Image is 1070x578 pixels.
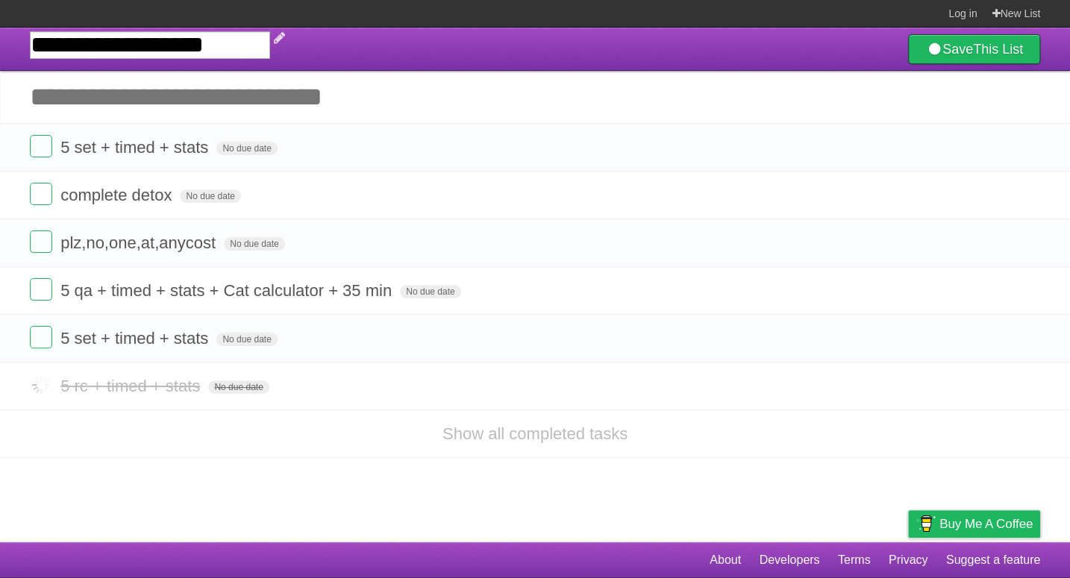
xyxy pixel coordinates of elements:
[973,42,1023,57] b: This List
[60,377,204,395] span: 5 rc + timed + stats
[60,329,212,348] span: 5 set + timed + stats
[60,233,219,252] span: plz,no,one,at,anycost
[208,380,269,394] span: No due date
[946,546,1040,574] a: Suggest a feature
[442,424,628,443] a: Show all completed tasks
[889,546,927,574] a: Privacy
[60,186,175,204] span: complete detox
[30,135,52,157] label: Done
[60,281,395,300] span: 5 qa + timed + stats + Cat calculator + 35 min
[30,230,52,253] label: Done
[916,511,936,536] img: Buy me a coffee
[400,285,460,298] span: No due date
[908,34,1040,64] a: SaveThis List
[908,510,1040,538] a: Buy me a coffee
[30,326,52,348] label: Done
[30,183,52,205] label: Done
[216,333,277,346] span: No due date
[180,189,240,203] span: No due date
[224,237,284,251] span: No due date
[30,374,52,396] label: Done
[759,546,819,574] a: Developers
[216,142,277,155] span: No due date
[838,546,871,574] a: Terms
[30,278,52,301] label: Done
[939,511,1033,537] span: Buy me a coffee
[710,546,741,574] a: About
[60,138,212,157] span: 5 set + timed + stats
